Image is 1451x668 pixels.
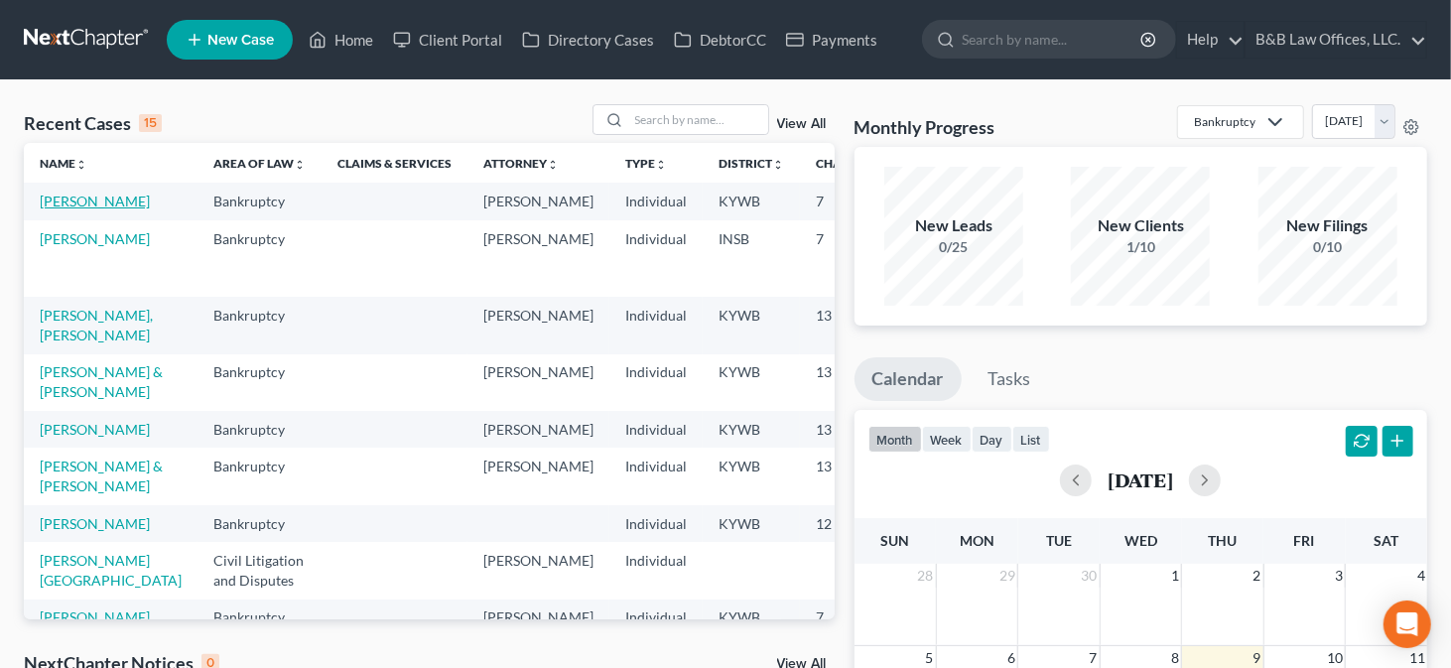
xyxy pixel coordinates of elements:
[1169,564,1181,588] span: 1
[655,159,667,171] i: unfold_more
[1252,564,1263,588] span: 2
[800,448,899,504] td: 13
[198,354,322,411] td: Bankruptcy
[40,458,163,494] a: [PERSON_NAME] & [PERSON_NAME]
[547,159,559,171] i: unfold_more
[40,156,87,171] a: Nameunfold_more
[1246,22,1426,58] a: B&B Law Offices, LLC.
[629,105,768,134] input: Search by name...
[971,357,1049,401] a: Tasks
[609,542,703,599] td: Individual
[609,411,703,448] td: Individual
[299,22,383,58] a: Home
[800,505,899,542] td: 12
[1415,564,1427,588] span: 4
[1258,214,1397,237] div: New Filings
[1258,237,1397,257] div: 0/10
[467,542,609,599] td: [PERSON_NAME]
[1046,532,1072,549] span: Tue
[40,608,150,625] a: [PERSON_NAME]
[855,357,962,401] a: Calendar
[198,600,322,636] td: Bankruptcy
[1108,469,1173,490] h2: [DATE]
[1333,564,1345,588] span: 3
[703,505,800,542] td: KYWB
[198,183,322,219] td: Bankruptcy
[800,183,899,219] td: 7
[1012,426,1050,453] button: list
[962,21,1143,58] input: Search by name...
[625,156,667,171] a: Typeunfold_more
[776,22,887,58] a: Payments
[777,117,827,131] a: View All
[960,532,994,549] span: Mon
[772,159,784,171] i: unfold_more
[1124,532,1157,549] span: Wed
[207,33,274,48] span: New Case
[997,564,1017,588] span: 29
[800,354,899,411] td: 13
[40,193,150,209] a: [PERSON_NAME]
[1080,564,1100,588] span: 30
[1374,532,1398,549] span: Sat
[483,156,559,171] a: Attorneyunfold_more
[703,600,800,636] td: KYWB
[609,448,703,504] td: Individual
[139,114,162,132] div: 15
[609,220,703,297] td: Individual
[703,183,800,219] td: KYWB
[609,297,703,353] td: Individual
[40,230,150,247] a: [PERSON_NAME]
[198,448,322,504] td: Bankruptcy
[609,600,703,636] td: Individual
[880,532,909,549] span: Sun
[467,220,609,297] td: [PERSON_NAME]
[703,448,800,504] td: KYWB
[467,354,609,411] td: [PERSON_NAME]
[816,156,883,171] a: Chapterunfold_more
[800,220,899,297] td: 7
[198,220,322,297] td: Bankruptcy
[198,542,322,599] td: Civil Litigation and Disputes
[467,448,609,504] td: [PERSON_NAME]
[703,411,800,448] td: KYWB
[40,421,150,438] a: [PERSON_NAME]
[40,363,163,400] a: [PERSON_NAME] & [PERSON_NAME]
[198,411,322,448] td: Bankruptcy
[800,297,899,353] td: 13
[922,426,972,453] button: week
[467,183,609,219] td: [PERSON_NAME]
[609,183,703,219] td: Individual
[703,297,800,353] td: KYWB
[972,426,1012,453] button: day
[213,156,306,171] a: Area of Lawunfold_more
[322,143,467,183] th: Claims & Services
[294,159,306,171] i: unfold_more
[719,156,784,171] a: Districtunfold_more
[383,22,512,58] a: Client Portal
[24,111,162,135] div: Recent Cases
[800,600,899,636] td: 7
[703,220,800,297] td: INSB
[40,552,182,589] a: [PERSON_NAME][GEOGRAPHIC_DATA]
[1071,214,1210,237] div: New Clients
[609,505,703,542] td: Individual
[1208,532,1237,549] span: Thu
[75,159,87,171] i: unfold_more
[1294,532,1315,549] span: Fri
[664,22,776,58] a: DebtorCC
[884,237,1023,257] div: 0/25
[40,307,153,343] a: [PERSON_NAME], [PERSON_NAME]
[868,426,922,453] button: month
[467,600,609,636] td: [PERSON_NAME]
[1384,601,1431,648] div: Open Intercom Messenger
[855,115,995,139] h3: Monthly Progress
[1194,113,1255,130] div: Bankruptcy
[198,297,322,353] td: Bankruptcy
[916,564,936,588] span: 28
[40,515,150,532] a: [PERSON_NAME]
[884,214,1023,237] div: New Leads
[198,505,322,542] td: Bankruptcy
[703,354,800,411] td: KYWB
[800,411,899,448] td: 13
